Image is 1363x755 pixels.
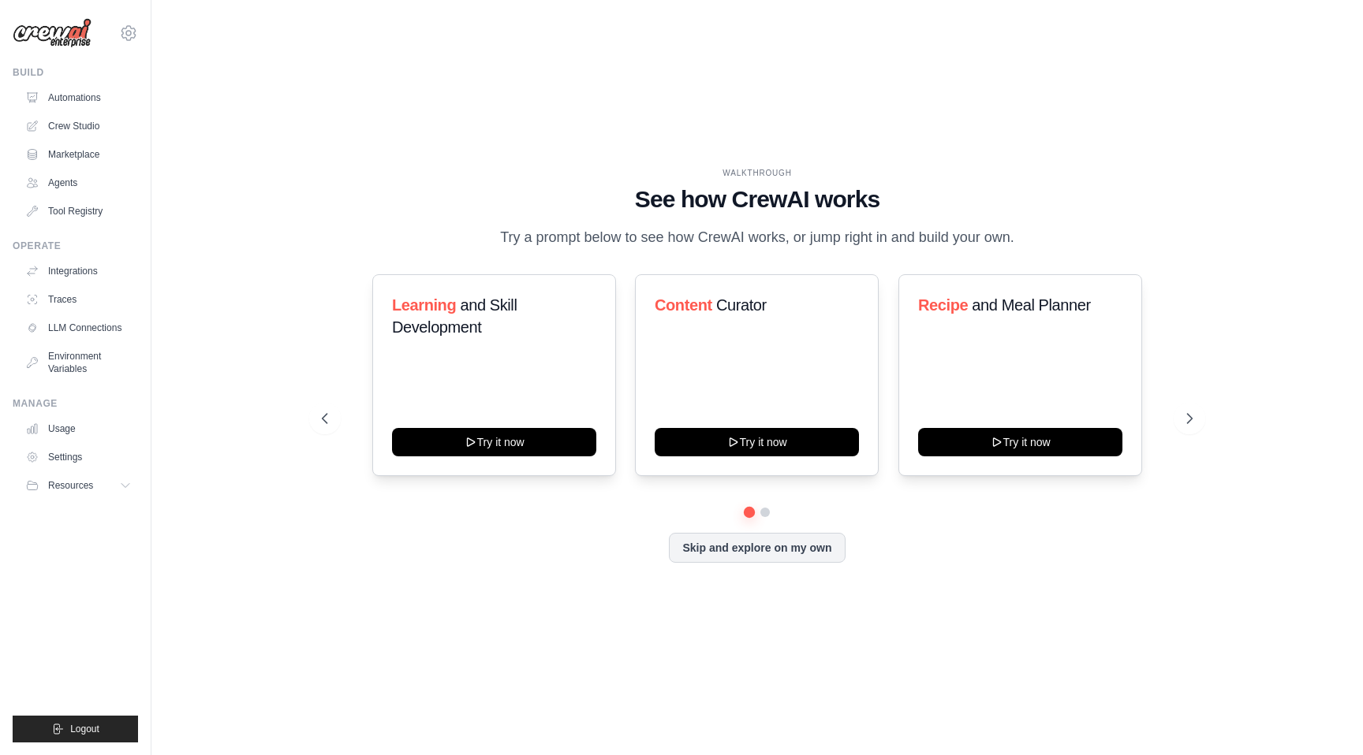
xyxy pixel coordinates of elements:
div: WALKTHROUGH [322,167,1193,179]
div: Manage [13,397,138,410]
img: Logo [13,18,91,48]
a: Automations [19,85,138,110]
a: Usage [19,416,138,441]
button: Try it now [918,428,1122,456]
a: Tool Registry [19,199,138,224]
span: Recipe [918,296,968,314]
a: Integrations [19,258,138,284]
span: Content [655,296,712,314]
a: Marketplace [19,142,138,167]
div: Build [13,66,138,79]
a: Settings [19,444,138,470]
a: Environment Variables [19,344,138,381]
a: Agents [19,170,138,195]
button: Skip and explore on my own [669,533,845,563]
button: Logout [13,716,138,742]
a: Traces [19,287,138,312]
div: Operate [13,240,138,252]
span: and Meal Planner [972,296,1090,314]
span: Learning [392,296,456,314]
span: Resources [48,479,93,492]
button: Try it now [655,428,859,456]
p: Try a prompt below to see how CrewAI works, or jump right in and build your own. [492,226,1022,249]
button: Try it now [392,428,596,456]
a: Crew Studio [19,113,138,139]
h1: See how CrewAI works [322,185,1193,214]
span: Curator [716,296,767,314]
a: LLM Connections [19,315,138,340]
button: Resources [19,473,138,498]
span: Logout [70,723,99,735]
